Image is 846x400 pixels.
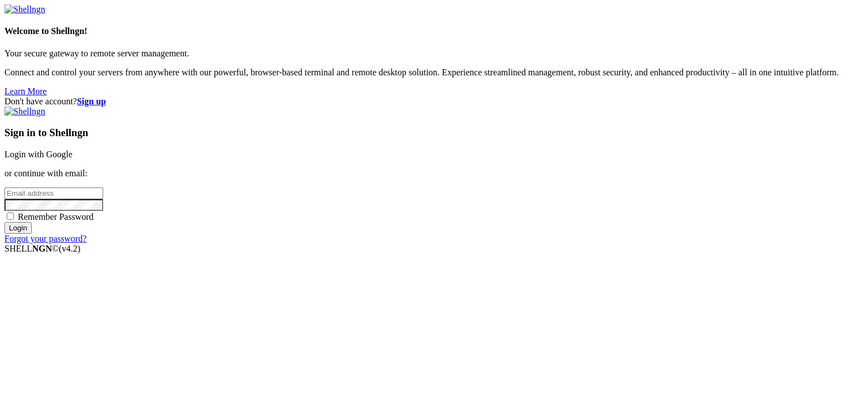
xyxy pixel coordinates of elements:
[4,168,842,179] p: or continue with email:
[4,97,842,107] div: Don't have account?
[4,26,842,36] h4: Welcome to Shellngn!
[4,86,47,96] a: Learn More
[59,244,81,253] span: 4.2.0
[32,244,52,253] b: NGN
[4,107,45,117] img: Shellngn
[4,222,32,234] input: Login
[4,150,72,159] a: Login with Google
[4,68,842,78] p: Connect and control your servers from anywhere with our powerful, browser-based terminal and remo...
[4,49,842,59] p: Your secure gateway to remote server management.
[18,212,94,221] span: Remember Password
[4,127,842,139] h3: Sign in to Shellngn
[4,234,86,243] a: Forgot your password?
[4,4,45,15] img: Shellngn
[4,244,80,253] span: SHELL ©
[4,187,103,199] input: Email address
[77,97,106,106] a: Sign up
[7,213,14,220] input: Remember Password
